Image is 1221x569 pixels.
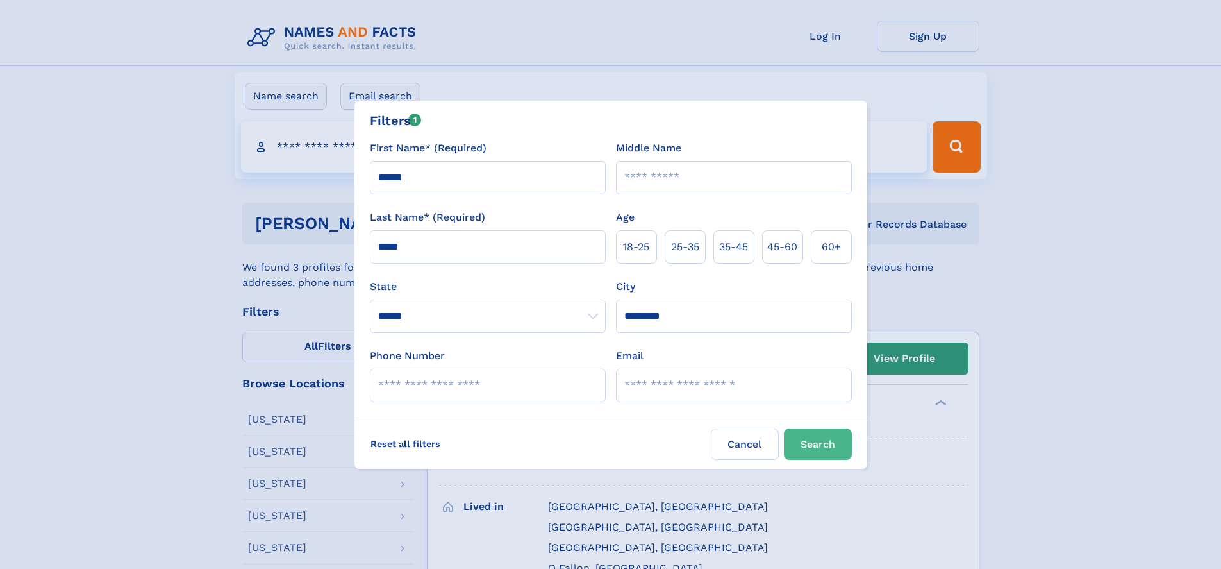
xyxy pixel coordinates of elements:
[616,140,681,156] label: Middle Name
[616,348,644,364] label: Email
[623,239,649,255] span: 18‑25
[719,239,748,255] span: 35‑45
[362,429,449,459] label: Reset all filters
[784,429,852,460] button: Search
[370,279,606,294] label: State
[671,239,699,255] span: 25‑35
[370,140,486,156] label: First Name* (Required)
[822,239,841,255] span: 60+
[616,279,635,294] label: City
[616,210,635,225] label: Age
[767,239,797,255] span: 45‑60
[370,210,485,225] label: Last Name* (Required)
[370,348,445,364] label: Phone Number
[370,111,422,130] div: Filters
[711,429,779,460] label: Cancel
